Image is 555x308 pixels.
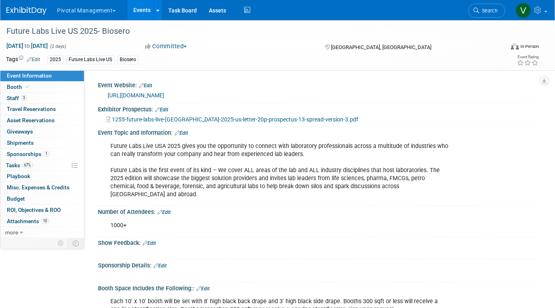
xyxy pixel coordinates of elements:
[26,84,30,89] i: Booth reservation complete
[7,151,49,157] span: Sponsorships
[117,55,139,64] div: Biosero
[0,160,84,171] a: Tasks67%
[49,44,66,49] span: (2 days)
[157,209,171,215] a: Edit
[98,282,539,293] div: Booth Space Includes the Following::
[68,238,84,248] td: Toggle Event Tabs
[0,149,84,160] a: Sponsorships1
[7,106,56,112] span: Travel Reservations
[0,93,84,104] a: Staff3
[23,43,31,49] span: to
[7,117,55,123] span: Asset Reservations
[98,206,539,216] div: Number of Attendees:
[520,43,539,49] div: In-Person
[331,44,431,50] span: [GEOGRAPHIC_DATA], [GEOGRAPHIC_DATA]
[22,162,33,168] span: 67%
[6,42,48,49] span: [DATE] [DATE]
[7,195,25,202] span: Budget
[155,107,168,113] a: Edit
[0,216,84,227] a: Attachments10
[517,55,539,59] div: Event Rating
[7,140,34,146] span: Shipments
[98,79,539,90] div: Event Website:
[0,227,84,238] a: more
[0,104,84,115] a: Travel Reservations
[0,82,84,92] a: Booth
[66,55,114,64] div: Future Labs Live US
[41,218,49,224] span: 10
[0,182,84,193] a: Misc. Expenses & Credits
[0,70,84,81] a: Event Information
[21,95,27,101] span: 3
[27,57,40,62] a: Edit
[0,205,84,216] a: ROI, Objectives & ROO
[105,218,453,234] div: 1000+
[139,83,152,88] a: Edit
[108,92,164,99] a: [URL][DOMAIN_NAME]
[0,126,84,137] a: Giveaways
[142,42,190,51] button: Committed
[43,151,49,157] span: 1
[98,103,539,114] div: Exhibitor Prospectus:
[460,42,539,54] div: Event Format
[98,127,539,137] div: Event Topic and Information:
[7,84,31,90] span: Booth
[7,207,61,213] span: ROI, Objectives & ROO
[143,240,156,246] a: Edit
[511,43,519,49] img: Format-Inperson.png
[0,171,84,182] a: Playbook
[47,55,63,64] div: 2025
[4,24,494,39] div: Future Labs Live US 2025- Biosero
[516,3,531,18] img: Valerie Weld
[6,162,33,168] span: Tasks
[479,8,498,14] span: Search
[153,263,167,269] a: Edit
[6,55,40,64] td: Tags
[7,72,52,79] span: Event Information
[7,218,49,224] span: Attachments
[105,138,453,203] div: Future Labs Live USA 2025 gives you the opportunity to connect with laboratory professionals acro...
[98,259,539,270] div: Sponsorship Details:
[175,130,188,136] a: Edit
[5,229,18,236] span: more
[98,237,539,247] div: Show Feedback:
[0,193,84,204] a: Budget
[7,128,33,135] span: Giveaways
[7,173,30,179] span: Playbook
[196,286,210,292] a: Edit
[7,95,27,101] span: Staff
[7,184,69,191] span: Misc. Expenses & Credits
[468,4,505,18] a: Search
[112,116,358,123] span: 1255-future-labs-live-[GEOGRAPHIC_DATA]-2025-us-letter-20p-prospectus-13-spread-version-3.pdf
[0,138,84,148] a: Shipments
[106,116,358,123] a: 1255-future-labs-live-[GEOGRAPHIC_DATA]-2025-us-letter-20p-prospectus-13-spread-version-3.pdf
[6,7,47,15] img: ExhibitDay
[0,115,84,126] a: Asset Reservations
[54,238,68,248] td: Personalize Event Tab Strip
